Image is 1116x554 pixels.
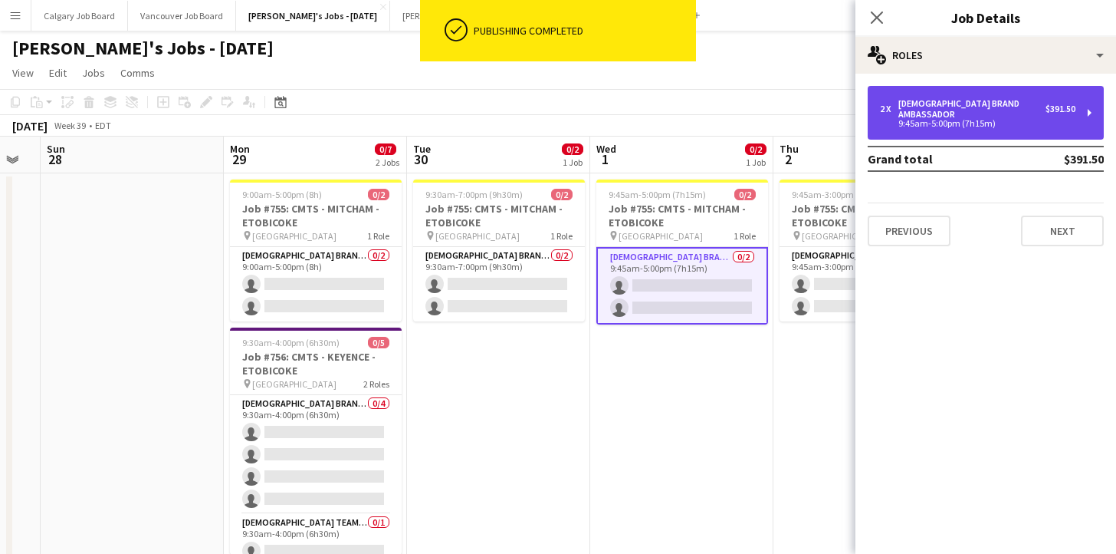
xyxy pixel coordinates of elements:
[1045,104,1075,114] div: $391.50
[596,142,616,156] span: Wed
[868,216,950,246] button: Previous
[230,247,402,322] app-card-role: [DEMOGRAPHIC_DATA] Brand Ambassador0/29:00am-5:00pm (8h)
[376,157,399,168] div: 2 Jobs
[51,120,89,131] span: Week 39
[6,63,40,83] a: View
[551,189,573,200] span: 0/2
[780,247,951,322] app-card-role: [DEMOGRAPHIC_DATA] Brand Ambassador0/29:45am-3:00pm (5h15m)
[230,142,250,156] span: Mon
[49,66,67,80] span: Edit
[855,8,1116,28] h3: Job Details
[128,1,236,31] button: Vancouver Job Board
[594,150,616,168] span: 1
[228,150,250,168] span: 29
[596,202,768,229] h3: Job #755: CMTS - MITCHAM - ETOBICOKE
[413,247,585,322] app-card-role: [DEMOGRAPHIC_DATA] Brand Ambassador0/29:30am-7:00pm (9h30m)
[619,230,703,242] span: [GEOGRAPHIC_DATA]
[868,147,1013,171] td: Grand total
[82,66,105,80] span: Jobs
[1021,216,1104,246] button: Next
[76,63,111,83] a: Jobs
[596,180,768,325] app-job-card: 9:45am-5:00pm (7h15m)0/2Job #755: CMTS - MITCHAM - ETOBICOKE [GEOGRAPHIC_DATA]1 Role[DEMOGRAPHIC_...
[252,378,336,390] span: [GEOGRAPHIC_DATA]
[368,189,389,200] span: 0/2
[898,98,1045,120] div: [DEMOGRAPHIC_DATA] Brand Ambassador
[562,143,583,155] span: 0/2
[242,189,322,200] span: 9:00am-5:00pm (8h)
[745,143,766,155] span: 0/2
[12,118,48,134] div: [DATE]
[596,247,768,325] app-card-role: [DEMOGRAPHIC_DATA] Brand Ambassador0/29:45am-5:00pm (7h15m)
[31,1,128,31] button: Calgary Job Board
[780,180,951,322] app-job-card: 9:45am-3:00pm (5h15m)0/2Job #755: CMTS - MITCHAM - ETOBICOKE [GEOGRAPHIC_DATA]1 Role[DEMOGRAPHIC_...
[390,1,539,31] button: [PERSON_NAME]'s Jobs - [DATE]
[563,157,583,168] div: 1 Job
[880,104,898,114] div: 2 x
[411,150,431,168] span: 30
[230,180,402,322] app-job-card: 9:00am-5:00pm (8h)0/2Job #755: CMTS - MITCHAM - ETOBICOKE [GEOGRAPHIC_DATA]1 Role[DEMOGRAPHIC_DAT...
[780,202,951,229] h3: Job #755: CMTS - MITCHAM - ETOBICOKE
[792,189,889,200] span: 9:45am-3:00pm (5h15m)
[435,230,520,242] span: [GEOGRAPHIC_DATA]
[236,1,390,31] button: [PERSON_NAME]'s Jobs - [DATE]
[425,189,523,200] span: 9:30am-7:00pm (9h30m)
[47,142,65,156] span: Sun
[474,24,690,38] div: Publishing completed
[734,230,756,242] span: 1 Role
[413,142,431,156] span: Tue
[367,230,389,242] span: 1 Role
[368,337,389,348] span: 0/5
[746,157,766,168] div: 1 Job
[777,150,799,168] span: 2
[609,189,706,200] span: 9:45am-5:00pm (7h15m)
[780,142,799,156] span: Thu
[413,202,585,229] h3: Job #755: CMTS - MITCHAM - ETOBICOKE
[120,66,155,80] span: Comms
[230,395,402,514] app-card-role: [DEMOGRAPHIC_DATA] Brand Ambassador0/49:30am-4:00pm (6h30m)
[12,37,274,60] h1: [PERSON_NAME]'s Jobs - [DATE]
[880,120,1075,127] div: 9:45am-5:00pm (7h15m)
[550,230,573,242] span: 1 Role
[242,337,340,348] span: 9:30am-4:00pm (6h30m)
[230,202,402,229] h3: Job #755: CMTS - MITCHAM - ETOBICOKE
[855,37,1116,74] div: Roles
[802,230,886,242] span: [GEOGRAPHIC_DATA]
[375,143,396,155] span: 0/7
[413,180,585,322] app-job-card: 9:30am-7:00pm (9h30m)0/2Job #755: CMTS - MITCHAM - ETOBICOKE [GEOGRAPHIC_DATA]1 Role[DEMOGRAPHIC_...
[734,189,756,200] span: 0/2
[363,378,389,390] span: 2 Roles
[114,63,161,83] a: Comms
[1013,147,1104,171] td: $391.50
[252,230,336,242] span: [GEOGRAPHIC_DATA]
[95,120,111,131] div: EDT
[230,350,402,378] h3: Job #756: CMTS - KEYENCE - ETOBICOKE
[12,66,34,80] span: View
[44,150,65,168] span: 28
[43,63,73,83] a: Edit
